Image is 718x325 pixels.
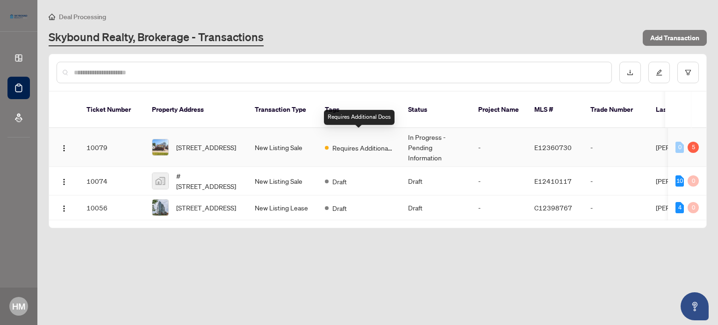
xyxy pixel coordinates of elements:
span: C12398767 [534,203,572,212]
div: Requires Additional Docs [324,110,395,125]
span: [STREET_ADDRESS] [176,202,236,213]
td: - [583,167,648,195]
td: - [583,128,648,167]
div: 5 [688,142,699,153]
span: Draft [332,203,347,213]
div: 4 [675,202,684,213]
span: Deal Processing [59,13,106,21]
td: 10074 [79,167,144,195]
span: home [49,14,55,20]
img: thumbnail-img [152,173,168,189]
div: 0 [675,142,684,153]
span: Add Transaction [650,30,699,45]
span: E12410117 [534,177,572,185]
td: Draft [401,167,471,195]
th: Ticket Number [79,92,144,128]
button: Open asap [681,292,709,320]
img: Logo [60,205,68,212]
button: edit [648,62,670,83]
span: Requires Additional Docs [332,143,393,153]
th: Trade Number [583,92,648,128]
button: Logo [57,173,72,188]
td: - [583,195,648,220]
button: filter [677,62,699,83]
span: # [STREET_ADDRESS] [176,171,240,191]
th: Project Name [471,92,527,128]
button: Add Transaction [643,30,707,46]
img: thumbnail-img [152,139,168,155]
th: Tags [317,92,401,128]
span: E12360730 [534,143,572,152]
button: Logo [57,140,72,155]
img: Logo [60,178,68,186]
th: Property Address [144,92,247,128]
td: - [471,128,527,167]
img: logo [7,12,30,21]
th: Status [401,92,471,128]
td: New Listing Lease [247,195,317,220]
div: 10 [675,175,684,187]
a: Skybound Realty, Brokerage - Transactions [49,29,264,46]
span: filter [685,69,691,76]
th: MLS # [527,92,583,128]
td: In Progress - Pending Information [401,128,471,167]
button: download [619,62,641,83]
img: thumbnail-img [152,200,168,216]
td: New Listing Sale [247,128,317,167]
span: Draft [332,176,347,187]
div: 0 [688,175,699,187]
img: Logo [60,144,68,152]
td: New Listing Sale [247,167,317,195]
button: Logo [57,200,72,215]
span: edit [656,69,662,76]
td: 10079 [79,128,144,167]
div: 0 [688,202,699,213]
span: HM [12,300,25,313]
span: download [627,69,633,76]
td: - [471,195,527,220]
td: - [471,167,527,195]
td: 10056 [79,195,144,220]
td: Draft [401,195,471,220]
span: [STREET_ADDRESS] [176,142,236,152]
th: Transaction Type [247,92,317,128]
